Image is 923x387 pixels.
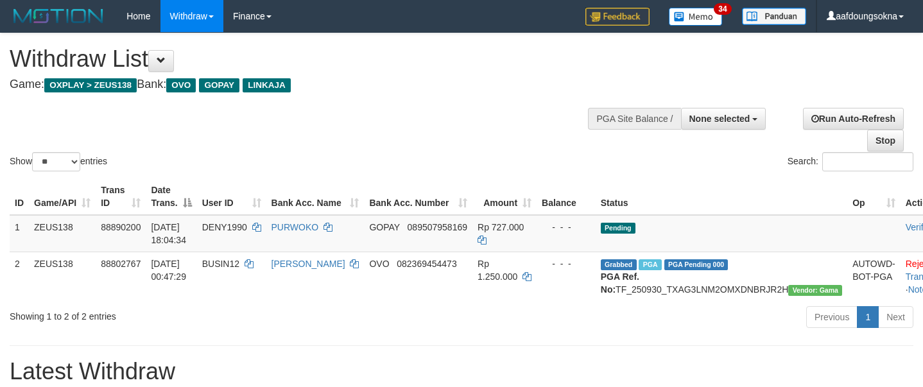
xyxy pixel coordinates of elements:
a: [PERSON_NAME] [272,259,345,269]
div: PGA Site Balance / [588,108,680,130]
span: Marked by aafsreyleap [639,259,661,270]
b: PGA Ref. No: [601,271,639,295]
span: None selected [689,114,750,124]
span: GOPAY [369,222,399,232]
td: 1 [10,215,29,252]
th: Amount: activate to sort column ascending [472,178,537,215]
h4: Game: Bank: [10,78,603,91]
span: Vendor URL: https://trx31.1velocity.biz [788,285,842,296]
span: Copy 089507958169 to clipboard [408,222,467,232]
span: LINKAJA [243,78,291,92]
span: OVO [369,259,389,269]
img: Feedback.jpg [585,8,650,26]
a: 1 [857,306,879,328]
h1: Withdraw List [10,46,603,72]
label: Show entries [10,152,107,171]
a: Next [878,306,913,328]
span: [DATE] 18:04:34 [151,222,186,245]
th: Bank Acc. Name: activate to sort column ascending [266,178,365,215]
span: Rp 1.250.000 [478,259,517,282]
th: Balance [537,178,596,215]
div: - - - [542,257,591,270]
th: User ID: activate to sort column ascending [197,178,266,215]
td: TF_250930_TXAG3LNM2OMXDNBRJR2H [596,252,847,301]
th: Bank Acc. Number: activate to sort column ascending [364,178,472,215]
img: Button%20Memo.svg [669,8,723,26]
th: Trans ID: activate to sort column ascending [96,178,146,215]
span: DENY1990 [202,222,247,232]
span: GOPAY [199,78,239,92]
label: Search: [788,152,913,171]
span: Copy 082369454473 to clipboard [397,259,456,269]
span: [DATE] 00:47:29 [151,259,186,282]
a: PURWOKO [272,222,319,232]
input: Search: [822,152,913,171]
span: PGA Pending [664,259,729,270]
h1: Latest Withdraw [10,359,913,384]
span: Pending [601,223,635,234]
th: Date Trans.: activate to sort column descending [146,178,196,215]
span: 88890200 [101,222,141,232]
td: AUTOWD-BOT-PGA [847,252,901,301]
span: Rp 727.000 [478,222,524,232]
span: Grabbed [601,259,637,270]
img: MOTION_logo.png [10,6,107,26]
a: Previous [806,306,858,328]
a: Run Auto-Refresh [803,108,904,130]
th: Game/API: activate to sort column ascending [29,178,96,215]
span: OVO [166,78,196,92]
td: 2 [10,252,29,301]
span: OXPLAY > ZEUS138 [44,78,137,92]
a: Stop [867,130,904,151]
th: Status [596,178,847,215]
div: Showing 1 to 2 of 2 entries [10,305,375,323]
th: ID [10,178,29,215]
img: panduan.png [742,8,806,25]
td: ZEUS138 [29,215,96,252]
td: ZEUS138 [29,252,96,301]
span: 88802767 [101,259,141,269]
select: Showentries [32,152,80,171]
button: None selected [681,108,766,130]
span: BUSIN12 [202,259,239,269]
div: - - - [542,221,591,234]
span: 34 [714,3,731,15]
th: Op: activate to sort column ascending [847,178,901,215]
